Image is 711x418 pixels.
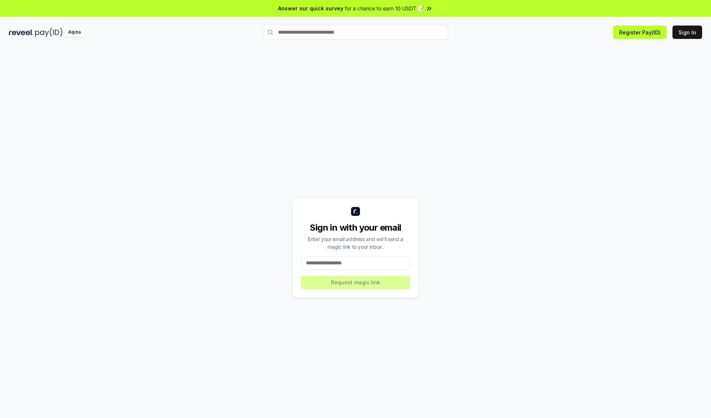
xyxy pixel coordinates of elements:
div: Sign in with your email [301,222,410,234]
img: reveel_dark [9,28,34,37]
button: Register Pay(ID) [613,26,667,39]
img: pay_id [35,28,63,37]
span: for a chance to earn 10 USDT 📝 [345,4,424,12]
div: Enter your email address and we’ll send a magic link to your inbox. [301,235,410,251]
span: Answer our quick survey [278,4,343,12]
img: logo_small [351,207,360,216]
button: Sign In [672,26,702,39]
div: Alpha [64,28,85,37]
